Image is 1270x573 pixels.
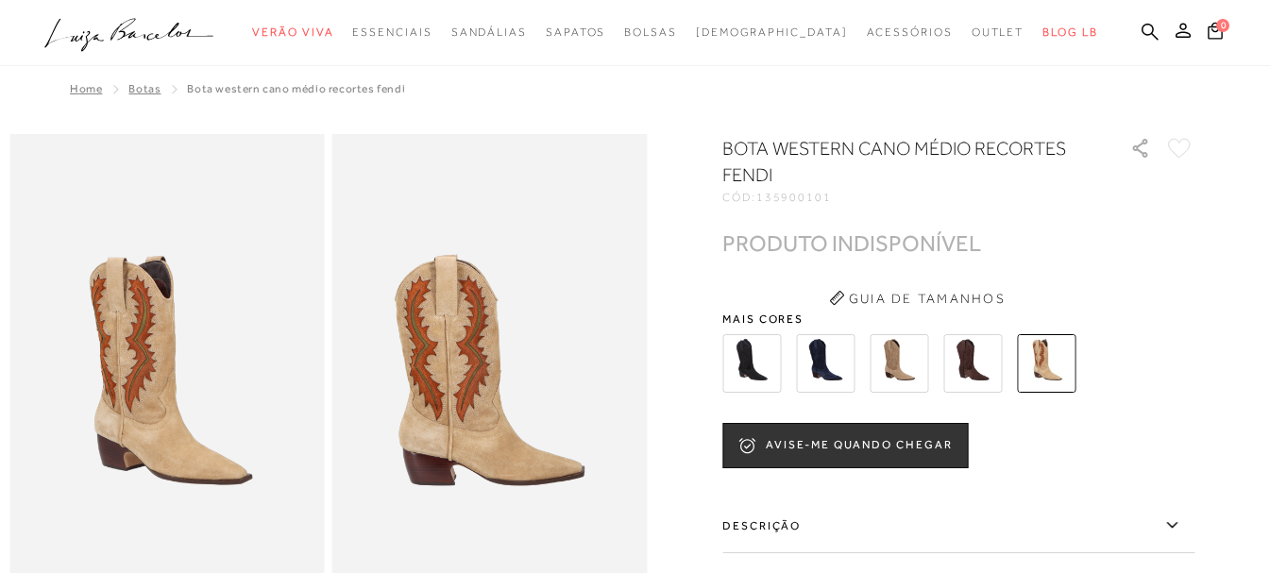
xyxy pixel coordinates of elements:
a: BLOG LB [1042,15,1097,50]
a: noSubCategoriesText [696,15,848,50]
a: Botas [128,82,161,95]
span: [DEMOGRAPHIC_DATA] [696,25,848,39]
button: Guia de Tamanhos [822,283,1011,313]
label: Descrição [722,498,1194,553]
img: BOTA DE CANO MÉDIO COWBOY EM CAMURÇA CAFÉ [943,334,1002,393]
span: Acessórios [867,25,953,39]
a: categoryNavScreenReaderText [546,15,605,50]
img: BOTA DE CANO MÉDIO COWBOY EM CAMURÇA AZUL NAVAL [796,334,855,393]
div: PRODUTO INDISPONÍVEL [722,233,981,253]
span: Verão Viva [252,25,333,39]
span: Outlet [972,25,1024,39]
a: Home [70,82,102,95]
span: 0 [1216,19,1229,32]
img: BOTA DE CANO MÉDIO COWBOY EM CAMURÇA PRETA [722,334,781,393]
div: CÓD: [722,192,1100,203]
span: 135900101 [756,191,832,204]
span: Sapatos [546,25,605,39]
img: BOTA DE CANO MÉDIO COWBOY EM CAMURÇA BEGE FENDI [870,334,928,393]
a: categoryNavScreenReaderText [867,15,953,50]
span: Mais cores [722,313,1194,325]
a: categoryNavScreenReaderText [252,15,333,50]
a: categoryNavScreenReaderText [624,15,677,50]
span: Essenciais [352,25,432,39]
span: Sandálias [451,25,527,39]
span: BLOG LB [1042,25,1097,39]
button: 0 [1202,21,1228,46]
h1: BOTA WESTERN CANO MÉDIO RECORTES FENDI [722,135,1076,188]
span: Bolsas [624,25,677,39]
a: categoryNavScreenReaderText [972,15,1024,50]
a: categoryNavScreenReaderText [352,15,432,50]
button: AVISE-ME QUANDO CHEGAR [722,423,968,468]
a: categoryNavScreenReaderText [451,15,527,50]
span: BOTA WESTERN CANO MÉDIO RECORTES FENDI [187,82,405,95]
img: BOTA WESTERN CANO MÉDIO RECORTES FENDI [1017,334,1075,393]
